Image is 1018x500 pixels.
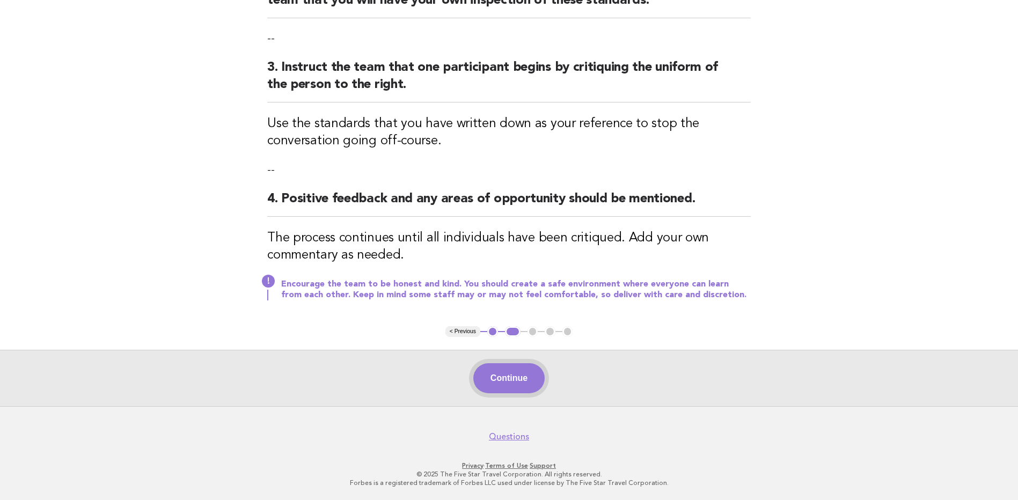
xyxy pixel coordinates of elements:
button: 2 [505,326,521,337]
h2: 4. Positive feedback and any areas of opportunity should be mentioned. [267,190,751,217]
h3: Use the standards that you have written down as your reference to stop the conversation going off... [267,115,751,150]
p: · · [181,461,838,470]
p: Forbes is a registered trademark of Forbes LLC used under license by The Five Star Travel Corpora... [181,479,838,487]
button: < Previous [445,326,480,337]
p: -- [267,31,751,46]
button: 1 [487,326,498,337]
a: Terms of Use [485,462,528,469]
a: Support [530,462,556,469]
a: Privacy [462,462,484,469]
a: Questions [489,431,529,442]
p: -- [267,163,751,178]
p: © 2025 The Five Star Travel Corporation. All rights reserved. [181,470,838,479]
button: Continue [473,363,545,393]
p: Encourage the team to be honest and kind. You should create a safe environment where everyone can... [281,279,751,300]
h2: 3. Instruct the team that one participant begins by critiquing the uniform of the person to the r... [267,59,751,102]
h3: The process continues until all individuals have been critiqued. Add your own commentary as needed. [267,230,751,264]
